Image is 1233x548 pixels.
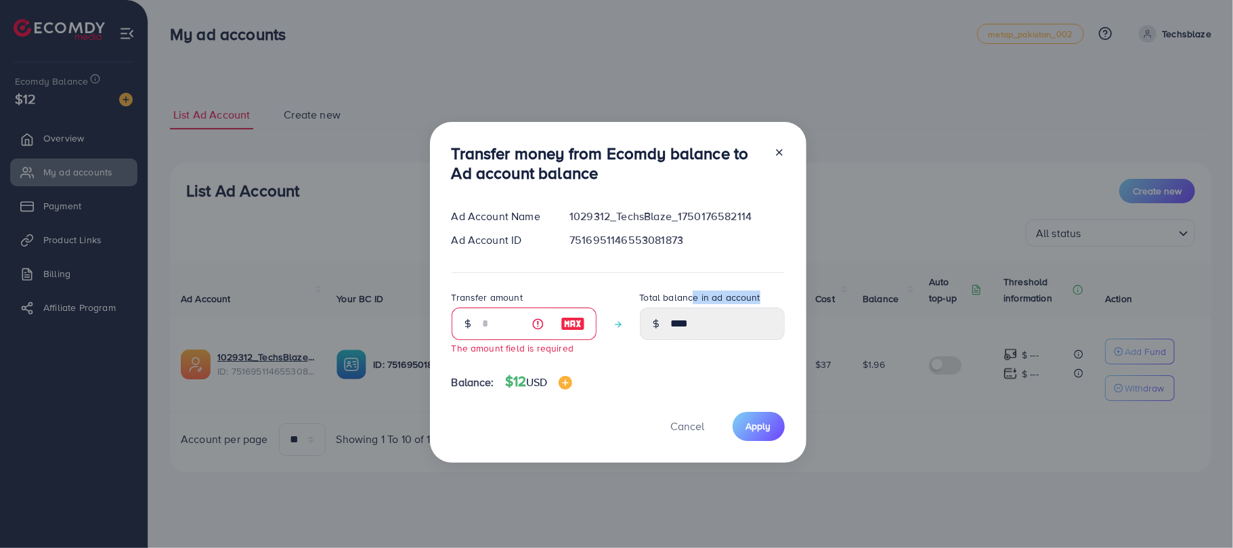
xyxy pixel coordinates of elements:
[654,412,722,441] button: Cancel
[733,412,785,441] button: Apply
[559,209,795,224] div: 1029312_TechsBlaze_1750176582114
[559,376,572,389] img: image
[452,144,763,183] h3: Transfer money from Ecomdy balance to Ad account balance
[452,375,494,390] span: Balance:
[559,232,795,248] div: 7516951146553081873
[441,232,559,248] div: Ad Account ID
[505,373,572,390] h4: $12
[561,316,585,332] img: image
[640,291,760,304] label: Total balance in ad account
[452,341,574,354] small: The amount field is required
[671,419,705,434] span: Cancel
[1175,487,1223,538] iframe: Chat
[526,375,547,389] span: USD
[441,209,559,224] div: Ad Account Name
[746,419,771,433] span: Apply
[452,291,523,304] label: Transfer amount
